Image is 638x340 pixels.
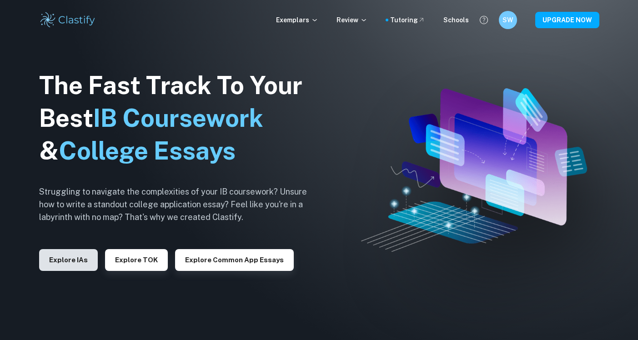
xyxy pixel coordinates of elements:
[39,11,97,29] img: Clastify logo
[105,249,168,271] button: Explore TOK
[276,15,318,25] p: Exemplars
[59,136,236,165] span: College Essays
[175,255,294,264] a: Explore Common App essays
[39,249,98,271] button: Explore IAs
[390,15,425,25] a: Tutoring
[337,15,367,25] p: Review
[476,12,492,28] button: Help and Feedback
[175,249,294,271] button: Explore Common App essays
[443,15,469,25] a: Schools
[39,69,321,167] h1: The Fast Track To Your Best &
[39,185,321,224] h6: Struggling to navigate the complexities of your IB coursework? Unsure how to write a standout col...
[105,255,168,264] a: Explore TOK
[361,88,587,251] img: Clastify hero
[499,11,517,29] button: SW
[535,12,599,28] button: UPGRADE NOW
[502,15,513,25] h6: SW
[39,255,98,264] a: Explore IAs
[93,104,263,132] span: IB Coursework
